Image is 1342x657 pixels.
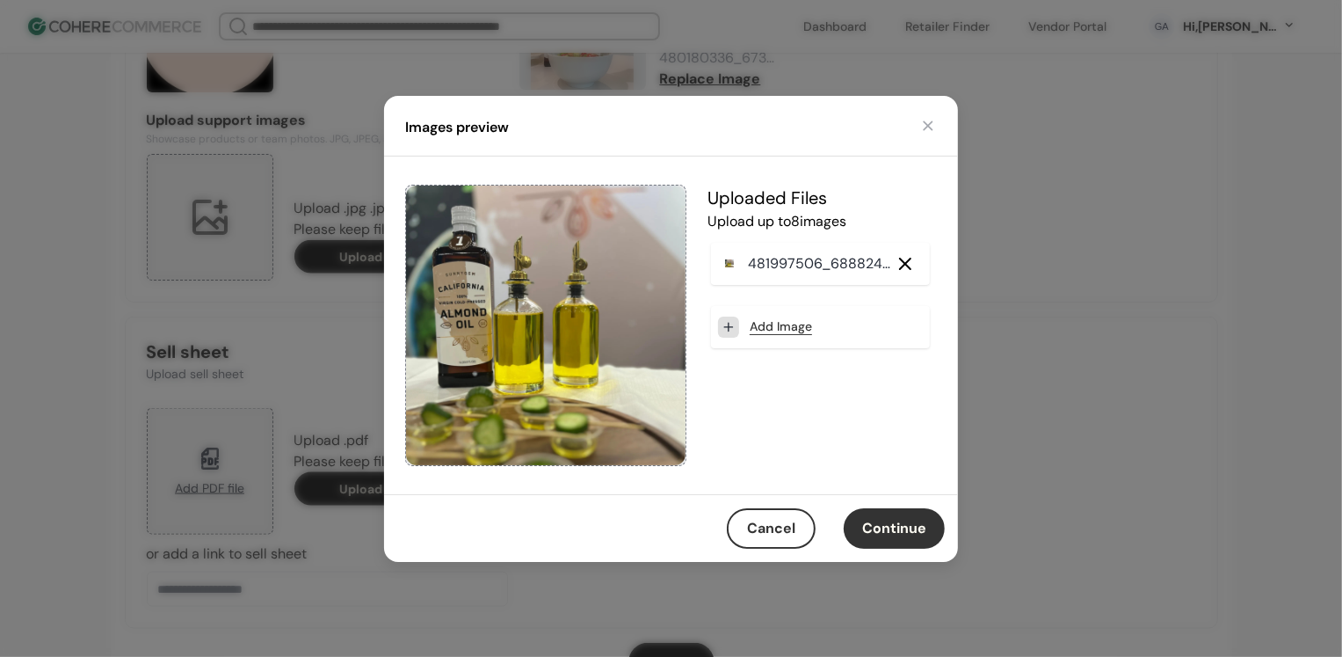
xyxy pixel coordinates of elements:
p: 481997506_688824050375426_973699334665176116_n_8f5d63_.jpg [748,253,891,274]
h5: Uploaded File s [707,185,933,211]
h4: Images preview [405,117,509,138]
p: Upload up to 8 image s [707,211,933,232]
button: Continue [844,508,945,549]
a: Add Image [750,318,812,336]
button: Cancel [727,508,816,549]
